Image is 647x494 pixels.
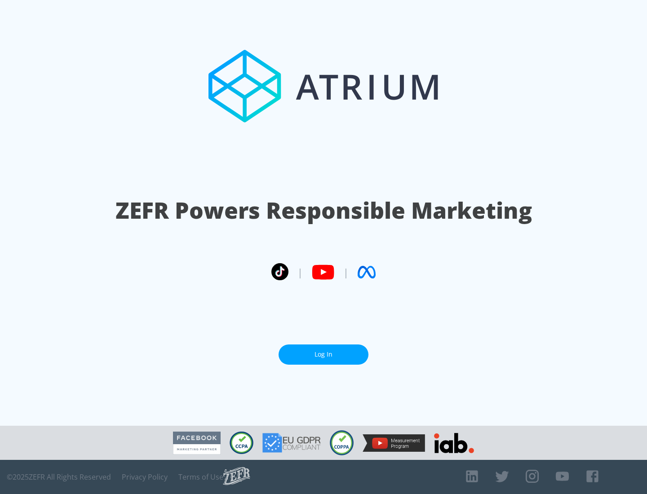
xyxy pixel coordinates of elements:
span: © 2025 ZEFR All Rights Reserved [7,472,111,481]
a: Terms of Use [178,472,223,481]
a: Privacy Policy [122,472,168,481]
span: | [297,265,303,279]
img: CCPA Compliant [230,432,253,454]
img: Facebook Marketing Partner [173,432,221,454]
h1: ZEFR Powers Responsible Marketing [115,195,532,226]
img: GDPR Compliant [262,433,321,453]
span: | [343,265,349,279]
img: IAB [434,433,474,453]
img: COPPA Compliant [330,430,354,455]
a: Log In [279,344,368,365]
img: YouTube Measurement Program [363,434,425,452]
